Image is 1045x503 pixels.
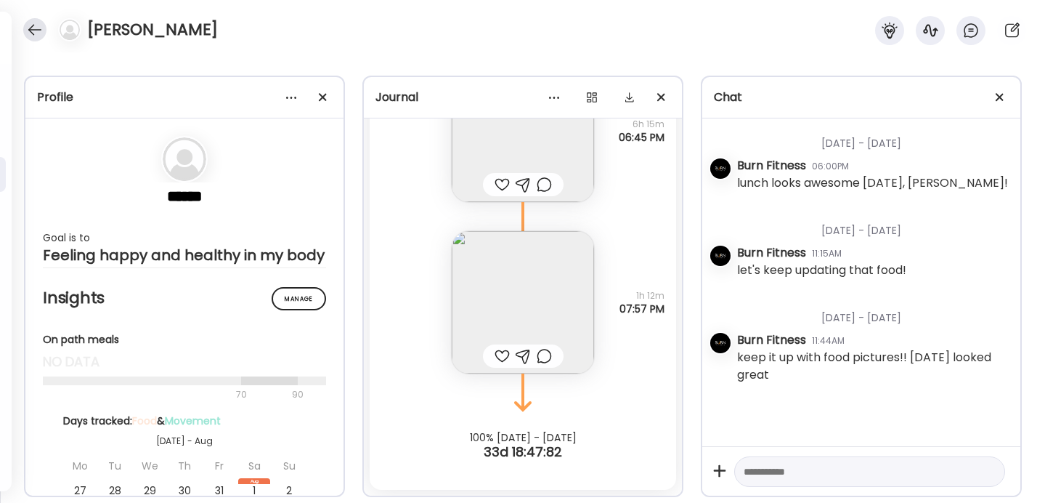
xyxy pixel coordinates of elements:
img: images%2FhYWJQTHgoLPHZFxXShPLpW8xPYn1%2FZdGb7ZdyYITXxe7FDVCj%2FVaX6kZpa3B0JS3mUlGWS_240 [452,60,594,202]
div: 1 [238,478,270,503]
div: 30 [168,478,200,503]
div: [DATE] - [DATE] [737,118,1009,157]
div: 90 [290,386,305,403]
div: Chat [714,89,1009,106]
div: 31 [203,478,235,503]
div: Tu [99,454,131,478]
div: Burn Fitness [737,157,806,174]
div: [DATE] - Aug [63,435,306,448]
div: [DATE] - [DATE] [737,206,1009,244]
div: Manage [272,287,326,310]
img: avatars%2FuWRaMOtOdEeWKct91Q6UiV8EwsP2 [710,246,731,266]
h4: [PERSON_NAME] [87,18,218,41]
div: Journal [375,89,670,106]
div: Mo [64,454,96,478]
div: no data [43,353,326,371]
span: Food [132,414,157,428]
div: [DATE] - [DATE] [737,293,1009,331]
div: Goal is to [43,229,326,246]
div: Feeling happy and healthy in my body [43,246,326,264]
div: Burn Fitness [737,331,806,349]
div: let's keep updating that food! [737,262,906,279]
div: 06:00PM [812,160,849,173]
div: 28 [99,478,131,503]
div: Sa [238,454,270,478]
div: Burn Fitness [737,244,806,262]
img: avatars%2FuWRaMOtOdEeWKct91Q6UiV8EwsP2 [710,158,731,179]
div: Fr [203,454,235,478]
div: 70 [43,386,288,403]
span: 6h 15m [619,118,664,131]
div: 100% [DATE] - [DATE] [364,432,682,443]
img: avatars%2FuWRaMOtOdEeWKct91Q6UiV8EwsP2 [710,333,731,353]
div: On path meals [43,332,326,347]
img: bg-avatar-default.svg [163,137,206,181]
img: bg-avatar-default.svg [60,20,80,40]
div: Profile [37,89,332,106]
div: keep it up with food pictures!! [DATE] looked great [737,349,1009,384]
span: Movement [165,414,221,428]
span: 06:45 PM [619,131,664,144]
div: 29 [134,478,166,503]
div: 11:15AM [812,247,842,260]
div: 2 [273,478,305,503]
div: Th [168,454,200,478]
span: 07:57 PM [619,302,664,315]
div: Aug [238,478,270,484]
img: images%2FhYWJQTHgoLPHZFxXShPLpW8xPYn1%2F39HZFZWlDRuJaneEYNbf%2FpNVAFbWG70SPI8jpSZpw_240 [452,231,594,374]
div: 11:44AM [812,334,845,347]
div: 33d 18:47:82 [364,443,682,461]
span: 1h 12m [619,289,664,302]
div: Days tracked: & [63,414,306,429]
div: 27 [64,478,96,503]
div: We [134,454,166,478]
h2: Insights [43,287,326,309]
div: lunch looks awesome [DATE], [PERSON_NAME]! [737,174,1008,192]
div: Su [273,454,305,478]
